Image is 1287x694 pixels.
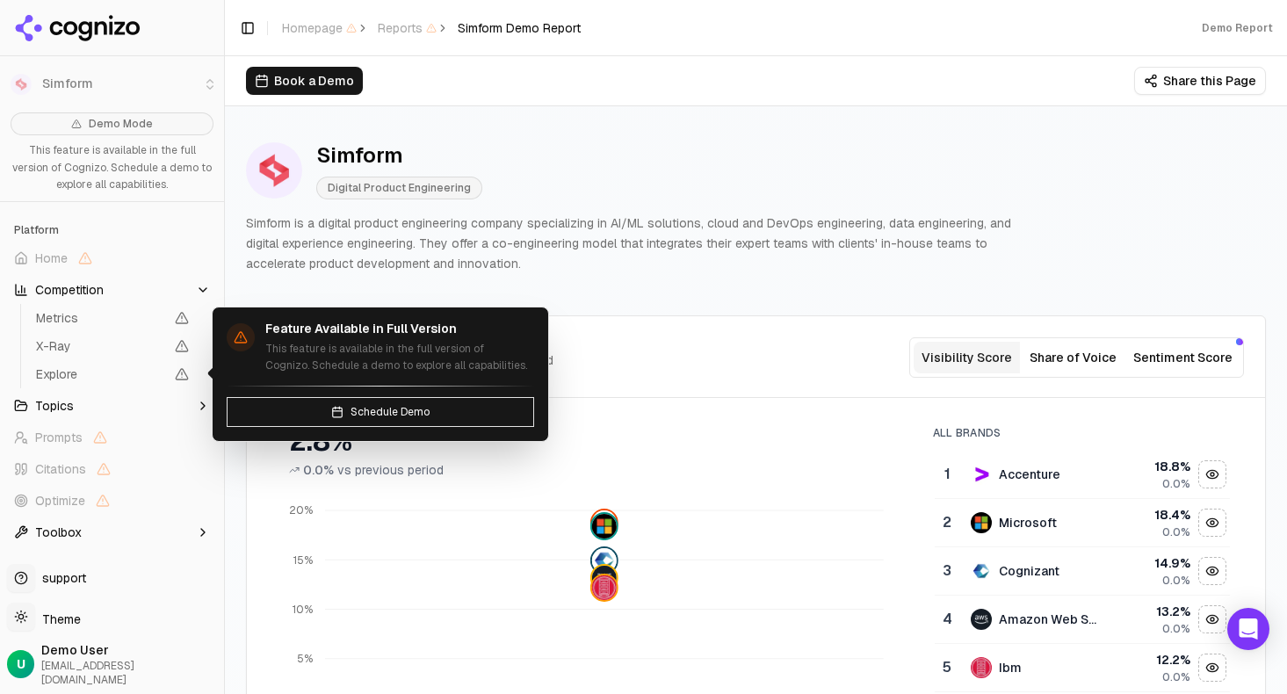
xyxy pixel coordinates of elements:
[942,512,953,533] div: 2
[297,652,313,666] tspan: 5%
[935,547,1230,596] tr: 3cognizantCognizant14.9%0.0%Hide cognizant data
[999,611,1103,628] div: Amazon Web Services
[1202,21,1273,35] div: Demo Report
[11,142,213,194] p: This feature is available in the full version of Cognizo. Schedule a demo to explore all capabili...
[971,464,992,485] img: accenture
[7,392,217,420] button: Topics
[1162,525,1190,539] span: 0.0%
[1126,342,1240,373] button: Sentiment Score
[592,510,617,535] img: accenture
[17,655,25,673] span: U
[35,249,68,267] span: Home
[35,460,86,478] span: Citations
[914,342,1020,373] button: Visibility Score
[1117,554,1191,572] div: 14.9 %
[1162,477,1190,491] span: 0.0%
[246,142,302,199] img: Simform
[1198,460,1226,488] button: Hide accenture data
[1162,622,1190,636] span: 0.0%
[35,524,82,541] span: Toolbox
[36,365,164,383] span: Explore
[35,429,83,446] span: Prompts
[999,659,1022,676] div: Ibm
[303,461,334,479] span: 0.0%
[942,560,953,582] div: 3
[289,504,313,518] tspan: 20%
[942,609,953,630] div: 4
[35,281,104,299] span: Competition
[265,341,534,375] p: This feature is available in the full version of Cognizo. Schedule a demo to explore all capabili...
[999,562,1059,580] div: Cognizant
[378,19,437,37] span: Reports
[1117,458,1191,475] div: 18.8 %
[337,461,444,479] span: vs previous period
[35,569,86,587] span: support
[935,451,1230,499] tr: 1accentureAccenture18.8%0.0%Hide accenture data
[971,512,992,533] img: microsoft
[1134,67,1266,95] button: Share this Page
[41,659,217,687] span: [EMAIL_ADDRESS][DOMAIN_NAME]
[592,548,617,573] img: cognizant
[265,322,534,337] h4: Feature Available in Full Version
[36,309,164,327] span: Metrics
[7,276,217,304] button: Competition
[41,641,217,659] span: Demo User
[592,576,617,601] img: ibm
[351,405,430,419] span: Schedule Demo
[458,19,581,37] span: Simform Demo Report
[933,426,1230,440] div: All Brands
[246,67,363,95] button: Book a Demo
[316,177,482,199] span: Digital Product Engineering
[35,611,81,627] span: Theme
[35,397,74,415] span: Topics
[942,657,953,678] div: 5
[999,514,1057,531] div: Microsoft
[282,19,357,37] span: Homepage
[1162,670,1190,684] span: 0.0%
[289,426,898,458] div: 2.8%
[35,492,85,510] span: Optimize
[971,609,992,630] img: amazon web services
[7,518,217,546] button: Toolbox
[592,514,617,539] img: microsoft
[227,397,534,427] button: Schedule Demo
[36,337,164,355] span: X-Ray
[935,644,1230,692] tr: 5ibmIbm12.2%0.0%Hide ibm data
[282,19,581,37] nav: breadcrumb
[1198,654,1226,682] button: Hide ibm data
[935,596,1230,644] tr: 4amazon web servicesAmazon Web Services13.2%0.0%Hide amazon web services data
[1227,608,1269,650] div: Open Intercom Messenger
[1117,651,1191,669] div: 12.2 %
[935,499,1230,547] tr: 2microsoftMicrosoft18.4%0.0%Hide microsoft data
[592,566,617,590] img: amazon web services
[1198,557,1226,585] button: Hide cognizant data
[89,117,153,131] span: Demo Mode
[971,657,992,678] img: ibm
[1117,603,1191,620] div: 13.2 %
[293,603,313,617] tspan: 10%
[1117,506,1191,524] div: 18.4 %
[942,464,953,485] div: 1
[1198,605,1226,633] button: Hide amazon web services data
[316,141,482,170] div: Simform
[293,553,313,567] tspan: 15%
[971,560,992,582] img: cognizant
[1162,574,1190,588] span: 0.0%
[246,213,1033,273] p: Simform is a digital product engineering company specializing in AI/ML solutions, cloud and DevOp...
[1020,342,1126,373] button: Share of Voice
[7,216,217,244] div: Platform
[1198,509,1226,537] button: Hide microsoft data
[999,466,1060,483] div: Accenture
